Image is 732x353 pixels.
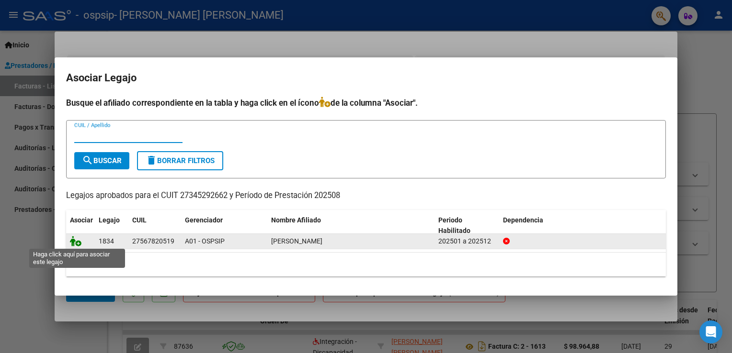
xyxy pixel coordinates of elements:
span: Gerenciador [185,216,223,224]
h2: Asociar Legajo [66,69,666,87]
span: Nombre Afiliado [271,216,321,224]
span: Dependencia [503,216,543,224]
span: GONZALEZ ALMENDRA [271,237,322,245]
h4: Busque el afiliado correspondiente en la tabla y haga click en el ícono de la columna "Asociar". [66,97,666,109]
mat-icon: delete [146,154,157,166]
span: Legajo [99,216,120,224]
span: Periodo Habilitado [438,216,470,235]
mat-icon: search [82,154,93,166]
button: Borrar Filtros [137,151,223,170]
datatable-header-cell: CUIL [128,210,181,242]
datatable-header-cell: Legajo [95,210,128,242]
datatable-header-cell: Nombre Afiliado [267,210,435,242]
span: Borrar Filtros [146,156,215,165]
div: Open Intercom Messenger [699,320,722,343]
div: 1 registros [66,253,666,276]
datatable-header-cell: Gerenciador [181,210,267,242]
datatable-header-cell: Periodo Habilitado [435,210,499,242]
p: Legajos aprobados para el CUIT 27345292662 y Período de Prestación 202508 [66,190,666,202]
datatable-header-cell: Asociar [66,210,95,242]
button: Buscar [74,152,129,169]
datatable-header-cell: Dependencia [499,210,666,242]
span: Asociar [70,216,93,224]
div: 27567820519 [132,236,174,247]
span: 1834 [99,237,114,245]
div: 202501 a 202512 [438,236,495,247]
span: A01 - OSPSIP [185,237,225,245]
span: Buscar [82,156,122,165]
span: CUIL [132,216,147,224]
